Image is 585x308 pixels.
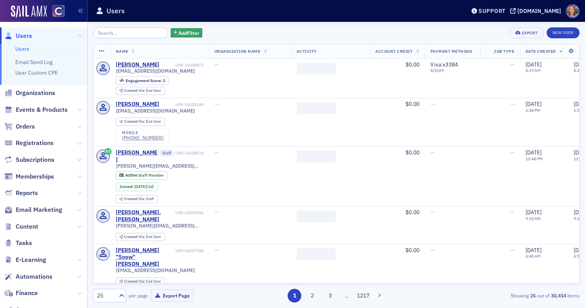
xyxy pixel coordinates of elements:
a: Organizations [4,89,55,97]
span: Orders [16,122,35,131]
div: End User [124,89,161,93]
div: USR-14027788 [175,248,203,253]
span: Staff Member [138,172,164,178]
a: [PERSON_NAME].[PERSON_NAME] [116,209,174,223]
span: — [430,209,435,216]
button: 2 [306,289,319,303]
span: Created Via : [124,196,146,201]
span: Account Credit [375,48,412,54]
span: [DATE] [526,61,542,68]
div: USR-14028144 [160,102,203,107]
span: Add Filter [178,29,199,36]
span: [EMAIL_ADDRESS][DOMAIN_NAME] [116,267,195,273]
span: Profile [566,4,580,18]
img: SailAMX [11,5,47,18]
div: [PERSON_NAME] [116,101,159,108]
div: Export [522,31,538,35]
span: ‌ [297,63,336,74]
button: Export [509,27,544,38]
span: [DATE] [526,247,542,254]
span: Activity [297,48,317,54]
strong: 30,414 [549,292,567,299]
span: — [214,247,219,254]
span: Organization Name [214,48,261,54]
span: [DATE] [526,100,542,107]
span: — [430,149,435,156]
span: Active [125,172,138,178]
span: Content [16,222,38,231]
a: Automations [4,272,52,281]
span: Name [116,48,128,54]
span: — [510,247,515,254]
a: Email Send Log [15,59,52,66]
div: End User [124,235,161,239]
a: Users [4,32,32,40]
div: USR-14027856 [175,210,203,215]
span: Tasks [16,239,32,247]
span: Staff [160,150,174,157]
span: Payment Methods [430,48,472,54]
span: [PERSON_NAME][EMAIL_ADDRESS][DOMAIN_NAME] [116,163,203,169]
span: $0.00 [405,247,419,254]
time: 4:48 AM [526,253,541,259]
span: [PERSON_NAME][EMAIL_ADDRESS][PERSON_NAME][DOMAIN_NAME] [116,223,203,229]
span: ‌ [297,211,336,222]
span: Subscriptions [16,156,54,164]
span: Email Marketing [16,206,62,214]
a: Registrations [4,139,54,147]
span: — [510,149,515,156]
span: Date Created [526,48,556,54]
div: mobile [122,131,164,135]
a: [PERSON_NAME] [116,61,159,68]
a: Memberships [4,172,54,181]
div: Showing out of items [423,292,580,299]
a: Email Marketing [4,206,62,214]
time: 8:19 AM [526,68,541,73]
span: [DATE] [526,209,542,216]
div: Active: Active: Staff Member [116,171,168,180]
div: USR-14028472 [160,63,203,68]
span: Engagement Score : [126,78,163,83]
span: Events & Products [16,106,68,114]
div: Created Via: End User [116,118,165,126]
div: Staff [124,197,154,201]
a: Tasks [4,239,32,247]
a: [PHONE_NUMBER] [122,135,164,141]
span: ‌ [297,151,336,163]
span: $0.00 [405,61,419,68]
div: 3 [126,79,165,83]
div: USR-14028034 [175,150,203,156]
a: Subscriptions [4,156,54,164]
span: Joined : [119,184,134,189]
span: Job Type [494,48,514,54]
span: ‌ [297,248,336,260]
span: Reports [16,189,38,197]
span: [DATE] [134,184,146,189]
div: End User [124,279,161,284]
button: 1 [288,289,301,303]
span: E-Learning [16,256,46,264]
a: Users [15,45,29,52]
h1: Users [106,6,125,16]
div: (1d) [134,184,154,189]
div: Engagement Score: 3 [116,76,169,85]
a: [PERSON_NAME] "Snow" [PERSON_NAME] [116,247,174,268]
a: Orders [4,122,35,131]
span: Created Via : [124,234,146,239]
span: … [341,292,352,299]
div: 25 [97,292,114,300]
span: [EMAIL_ADDRESS][DOMAIN_NAME] [116,68,195,74]
label: per page [129,292,148,299]
span: Created Via : [124,88,146,93]
span: Created Via : [124,279,146,284]
a: Finance [4,289,38,297]
time: 12:48 PM [526,156,543,161]
span: Finance [16,289,38,297]
div: End User [124,120,161,124]
span: — [214,61,219,68]
span: — [510,61,515,68]
time: 9:32 AM [526,216,541,221]
span: — [430,247,435,254]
